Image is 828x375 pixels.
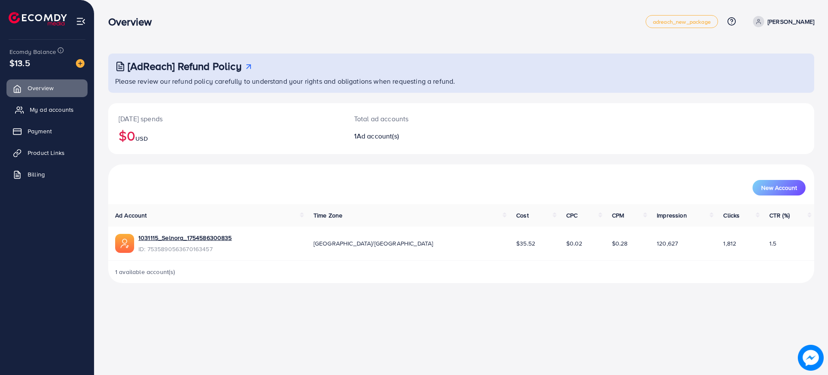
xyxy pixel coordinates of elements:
[723,211,740,220] span: Clicks
[9,57,30,69] span: $13.5
[108,16,159,28] h3: Overview
[119,127,333,144] h2: $0
[30,105,74,114] span: My ad accounts
[28,148,65,157] span: Product Links
[516,211,529,220] span: Cost
[115,211,147,220] span: Ad Account
[761,185,797,191] span: New Account
[646,15,718,28] a: adreach_new_package
[753,180,806,195] button: New Account
[516,239,535,248] span: $35.52
[115,76,809,86] p: Please review our refund policy carefully to understand your rights and obligations when requesti...
[6,101,88,118] a: My ad accounts
[657,211,687,220] span: Impression
[115,234,134,253] img: ic-ads-acc.e4c84228.svg
[354,113,510,124] p: Total ad accounts
[653,19,711,25] span: adreach_new_package
[612,239,628,248] span: $0.28
[354,132,510,140] h2: 1
[115,268,176,276] span: 1 available account(s)
[657,239,678,248] span: 120,627
[76,59,85,68] img: image
[138,233,232,242] a: 1031115_Selnora_1754586300835
[566,239,583,248] span: $0.02
[769,211,790,220] span: CTR (%)
[6,123,88,140] a: Payment
[750,16,814,27] a: [PERSON_NAME]
[119,113,333,124] p: [DATE] spends
[135,134,147,143] span: USD
[6,166,88,183] a: Billing
[314,211,342,220] span: Time Zone
[9,47,56,56] span: Ecomdy Balance
[28,84,53,92] span: Overview
[357,131,399,141] span: Ad account(s)
[768,16,814,27] p: [PERSON_NAME]
[9,12,67,25] img: logo
[6,79,88,97] a: Overview
[138,245,232,253] span: ID: 7535890563670163457
[566,211,577,220] span: CPC
[28,127,52,136] span: Payment
[128,60,241,72] h3: [AdReach] Refund Policy
[28,170,45,179] span: Billing
[612,211,624,220] span: CPM
[723,239,736,248] span: 1,812
[314,239,433,248] span: [GEOGRAPHIC_DATA]/[GEOGRAPHIC_DATA]
[800,347,822,369] img: image
[76,16,86,26] img: menu
[769,239,776,248] span: 1.5
[6,144,88,161] a: Product Links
